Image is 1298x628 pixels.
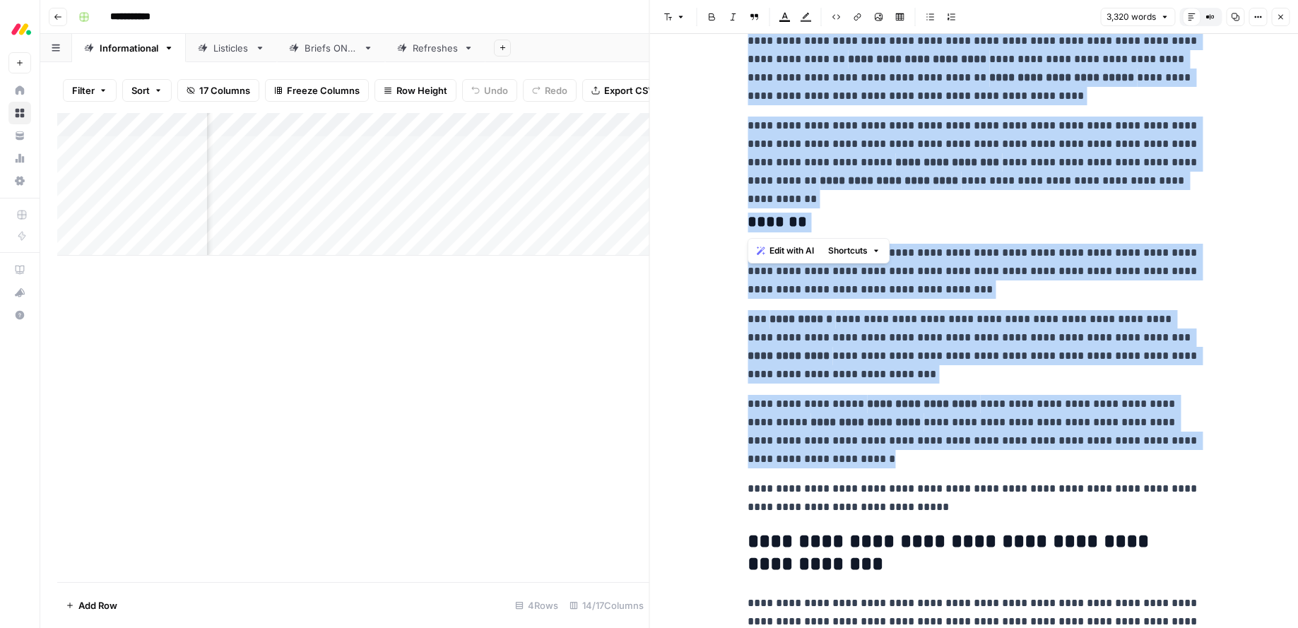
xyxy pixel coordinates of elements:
span: Add Row [78,598,117,612]
span: Freeze Columns [287,83,360,97]
a: Refreshes [385,34,485,62]
button: Sort [122,79,172,102]
button: 3,320 words [1100,8,1175,26]
div: Informational [100,41,158,55]
button: Shortcuts [822,242,886,260]
button: Add Row [57,594,126,617]
span: Row Height [396,83,447,97]
div: What's new? [9,282,30,303]
a: Usage [8,147,31,170]
button: Row Height [374,79,456,102]
button: Edit with AI [751,242,820,260]
button: Undo [462,79,517,102]
button: Export CSV [582,79,663,102]
a: Browse [8,102,31,124]
div: Refreshes [413,41,458,55]
button: Help + Support [8,304,31,326]
a: Home [8,79,31,102]
a: Listicles [186,34,277,62]
button: Freeze Columns [265,79,369,102]
div: 4 Rows [509,594,564,617]
span: Sort [131,83,150,97]
a: Informational [72,34,186,62]
a: Settings [8,170,31,192]
div: Briefs ONLY [305,41,358,55]
span: Redo [545,83,567,97]
button: Redo [523,79,577,102]
span: Undo [484,83,508,97]
span: 17 Columns [199,83,250,97]
a: Briefs ONLY [277,34,385,62]
a: Your Data [8,124,31,147]
span: Filter [72,83,95,97]
img: Monday.com Logo [8,16,34,42]
div: 14/17 Columns [564,594,649,617]
span: 3,320 words [1107,11,1156,23]
button: Filter [63,79,117,102]
div: Listicles [213,41,249,55]
span: Edit with AI [769,244,814,257]
button: What's new? [8,281,31,304]
span: Export CSV [604,83,654,97]
button: Workspace: Monday.com [8,11,31,47]
span: Shortcuts [828,244,868,257]
a: AirOps Academy [8,259,31,281]
button: 17 Columns [177,79,259,102]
